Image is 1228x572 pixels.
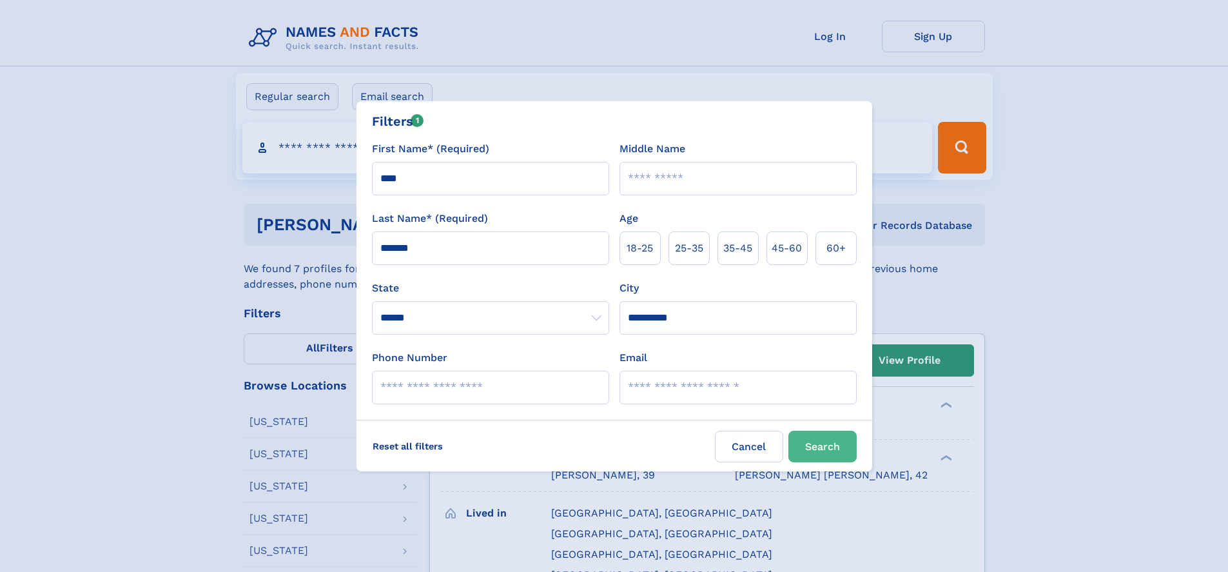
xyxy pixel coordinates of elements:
[675,241,703,256] span: 25‑35
[372,281,609,296] label: State
[372,112,424,131] div: Filters
[619,141,685,157] label: Middle Name
[723,241,752,256] span: 35‑45
[619,211,638,226] label: Age
[788,431,857,462] button: Search
[715,431,783,462] label: Cancel
[826,241,846,256] span: 60+
[372,350,447,366] label: Phone Number
[772,241,802,256] span: 45‑60
[619,281,639,296] label: City
[619,350,647,366] label: Email
[372,211,488,226] label: Last Name* (Required)
[364,431,451,462] label: Reset all filters
[372,141,489,157] label: First Name* (Required)
[627,241,653,256] span: 18‑25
